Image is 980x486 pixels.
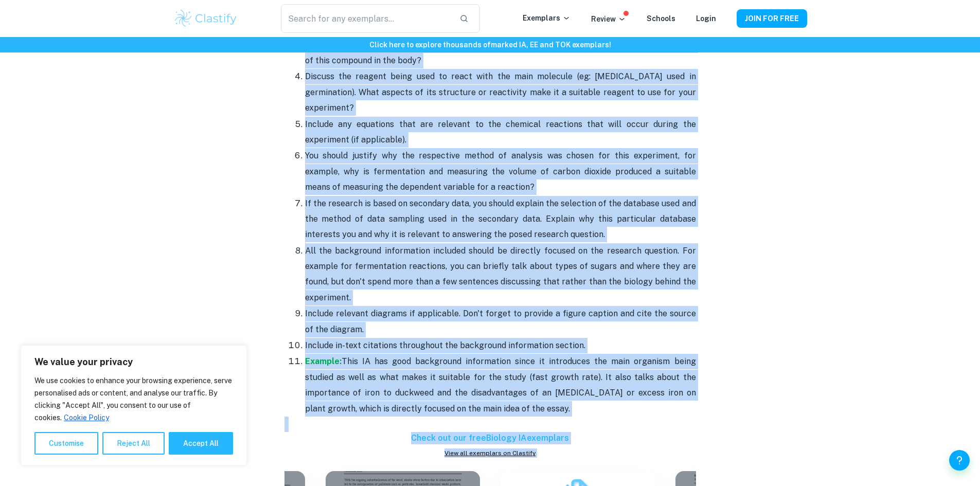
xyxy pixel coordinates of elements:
[305,306,696,337] p: Include relevant diagrams if applicable. Don't forget to provide a figure caption and cite the so...
[169,432,233,455] button: Accept All
[102,432,165,455] button: Reject All
[305,199,696,240] span: If the research is based on secondary data, you should explain the selection of the database used...
[523,12,571,24] p: Exemplars
[305,354,696,417] p: This IA has good background information since it introduces the main organism being studied as we...
[21,345,247,465] div: We value your privacy
[591,13,626,25] p: Review
[63,413,110,422] a: Cookie Policy
[305,71,696,113] span: Discuss the reagent being used to react with the main molecule (eg: [MEDICAL_DATA] used in germin...
[34,432,98,455] button: Customise
[284,432,696,444] h6: Check out our free Biology IA exemplars
[305,338,696,353] p: Include in-text citations throughout the background information section.
[2,39,978,50] h6: Click here to explore thousands of marked IA, EE and TOK exemplars !
[737,9,807,28] button: JOIN FOR FREE
[696,14,716,23] a: Login
[305,356,342,366] a: Example:
[305,243,696,306] p: All the background information included should be directly focused on the research question. For ...
[173,8,239,29] img: Clastify logo
[284,448,696,458] a: View all exemplars on Clastify
[647,14,675,23] a: Schools
[403,56,421,65] span: ody?
[34,374,233,424] p: We use cookies to enhance your browsing experience, serve personalised ads or content, and analys...
[281,4,451,33] input: Search for any exemplars...
[305,119,696,145] span: Include any equations that are relevant to the chemical reactions that will occur during the expe...
[34,356,233,368] p: We value your privacy
[949,450,970,471] button: Help and Feedback
[305,151,696,192] span: You should justify why the respective method of analysis was chosen for this experiment, for exam...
